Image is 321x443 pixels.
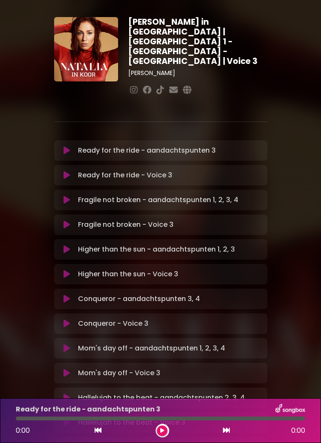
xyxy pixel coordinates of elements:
[78,368,160,378] p: Mom's day off - Voice 3
[78,220,174,230] p: Fragile not broken - Voice 3
[78,145,216,156] p: Ready for the ride - aandachtspunten 3
[78,195,238,205] p: Fragile not broken - aandachtspunten 1, 2, 3, 4
[128,69,267,77] h3: [PERSON_NAME]
[54,17,119,81] img: YTVS25JmS9CLUqXqkEhs
[128,17,267,66] h1: [PERSON_NAME] in [GEOGRAPHIC_DATA] | [GEOGRAPHIC_DATA] 1 - [GEOGRAPHIC_DATA] - [GEOGRAPHIC_DATA] ...
[78,343,225,353] p: Mom's day off - aandachtspunten 1, 2, 3, 4
[78,269,178,279] p: Higher than the sun - Voice 3
[78,170,172,180] p: Ready for the ride - Voice 3
[275,404,305,415] img: songbox-logo-white.png
[16,404,160,414] p: Ready for the ride - aandachtspunten 3
[78,294,200,304] p: Conqueror - aandachtspunten 3, 4
[78,318,148,329] p: Conqueror - Voice 3
[16,426,30,435] span: 0:00
[291,426,305,436] span: 0:00
[78,393,245,403] p: Hallelujah to the beat - aandachtspunten 2, 3, 4
[78,244,235,255] p: Higher than the sun - aandachtspunten 1, 2, 3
